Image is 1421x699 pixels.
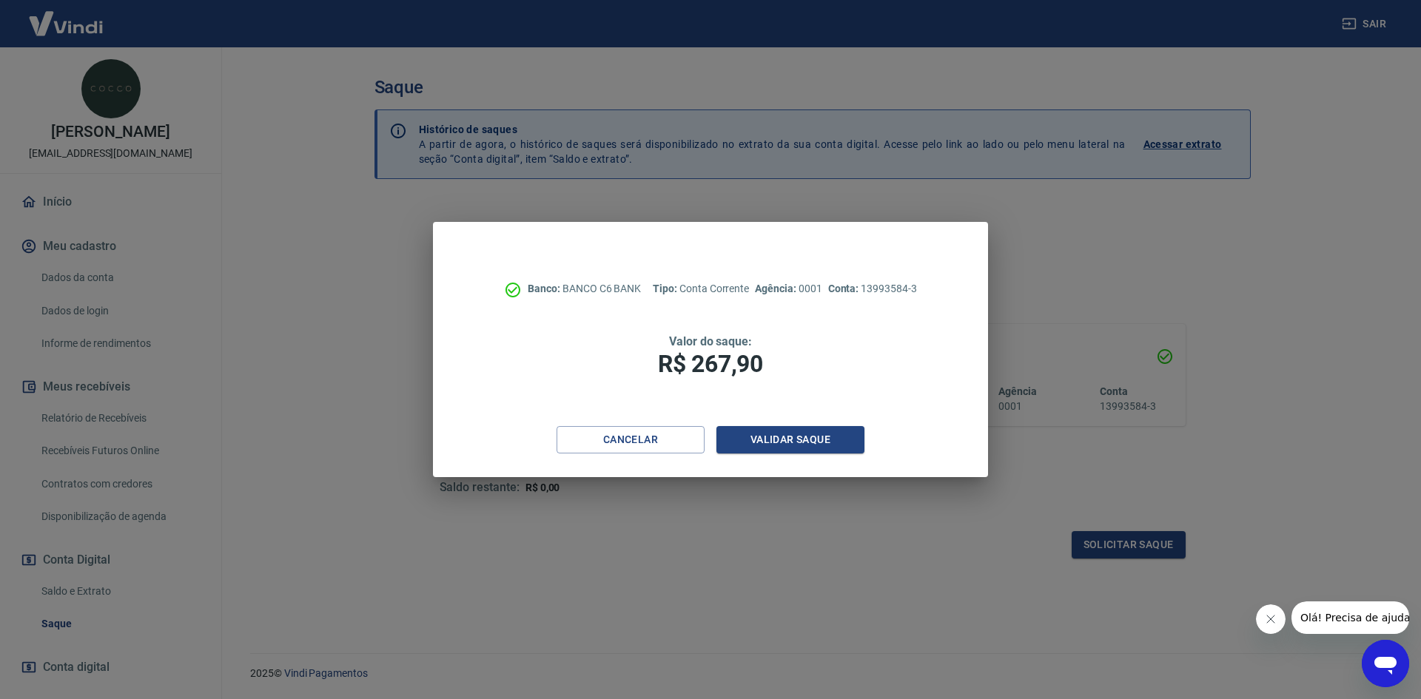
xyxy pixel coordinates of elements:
[716,426,864,453] button: Validar saque
[828,283,861,294] span: Conta:
[1256,604,1286,634] iframe: Fechar mensagem
[1291,601,1409,634] iframe: Mensagem da empresa
[755,283,799,294] span: Agência:
[828,281,917,297] p: 13993584-3
[1362,640,1409,687] iframe: Botão para abrir a janela de mensagens
[653,281,749,297] p: Conta Corrente
[653,283,679,294] span: Tipo:
[528,281,641,297] p: BANCO C6 BANK
[658,350,763,378] span: R$ 267,90
[755,281,822,297] p: 0001
[669,334,752,348] span: Valor do saque:
[9,10,124,22] span: Olá! Precisa de ajuda?
[557,426,705,453] button: Cancelar
[528,283,562,294] span: Banco:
